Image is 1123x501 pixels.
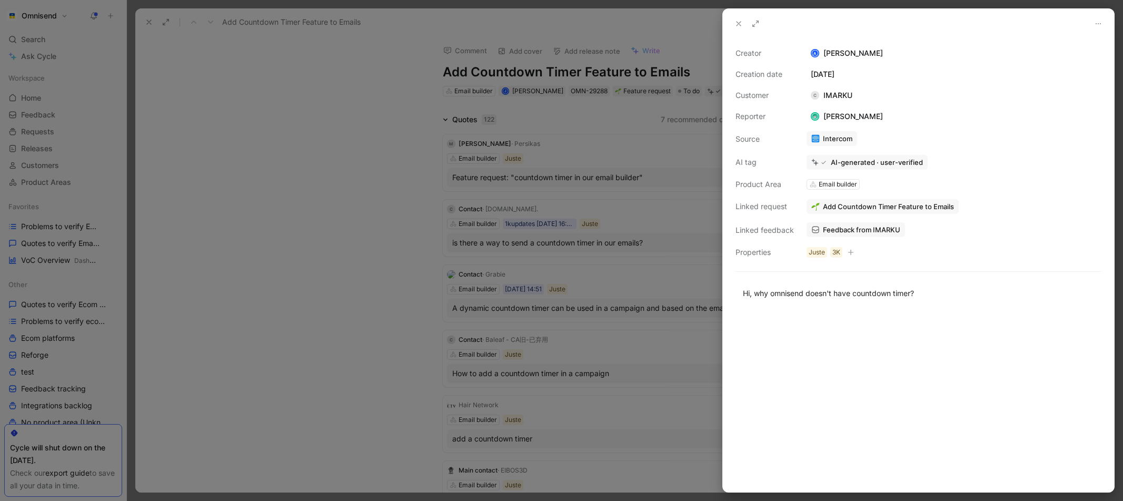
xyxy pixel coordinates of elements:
[811,202,820,211] img: 🌱
[812,50,819,57] div: A
[807,222,905,237] a: Feedback from IMARKU
[809,247,825,258] div: Juste
[819,179,857,190] div: Email builder
[736,200,794,213] div: Linked request
[736,133,794,145] div: Source
[736,68,794,81] div: Creation date
[736,178,794,191] div: Product Area
[812,113,819,120] img: avatar
[736,246,794,259] div: Properties
[736,47,794,60] div: Creator
[736,156,794,169] div: AI tag
[823,202,954,211] span: Add Countdown Timer Feature to Emails
[743,288,1094,299] div: Hi, why omnisend doesn't have countdown timer?
[807,110,887,123] div: [PERSON_NAME]
[736,224,794,237] div: Linked feedback
[736,89,794,102] div: Customer
[807,131,857,146] a: Intercom
[807,47,1101,60] div: [PERSON_NAME]
[807,199,959,214] button: 🌱Add Countdown Timer Feature to Emails
[832,247,840,258] div: 3K
[823,225,900,234] span: Feedback from IMARKU
[811,91,819,100] div: C
[807,68,1101,81] div: [DATE]
[736,110,794,123] div: Reporter
[831,158,923,167] div: AI-generated · user-verified
[807,89,857,102] div: IMARKU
